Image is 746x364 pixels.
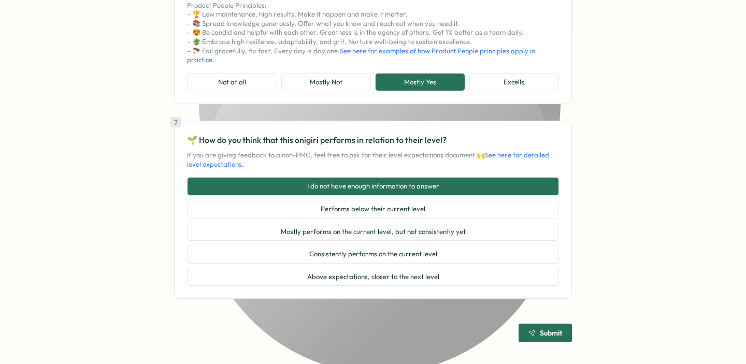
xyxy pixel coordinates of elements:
[187,177,559,196] button: I do not have enough information to answer
[540,329,562,337] span: Submit
[375,73,465,92] button: Mostly Yes
[187,151,549,168] a: See here for detailed level expectations.
[281,73,371,92] button: Mostly Not
[170,117,181,127] div: 7
[187,268,559,286] button: Above expectations, closer to the next level
[187,73,277,92] button: Not at all
[187,134,559,147] p: 🌱 How do you think that this onigiri performs in relation to their level?
[187,245,559,264] button: Consistently performs on the current level
[187,151,559,169] p: If you are giving feedback to a non-PMC, feel free to ask for their level expectations document 🙌
[469,73,559,92] button: Excells
[519,324,572,342] button: Submit
[187,1,559,65] p: Product People Principles: – 🏆 Low maintenance, high results. Make it happen and make it matter. ...
[187,200,559,219] button: Performs below their current level
[187,47,535,64] a: See here for examples of how Product People principles apply in practice.
[187,223,559,241] button: Mostly performs on the current level, but not consistently yet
